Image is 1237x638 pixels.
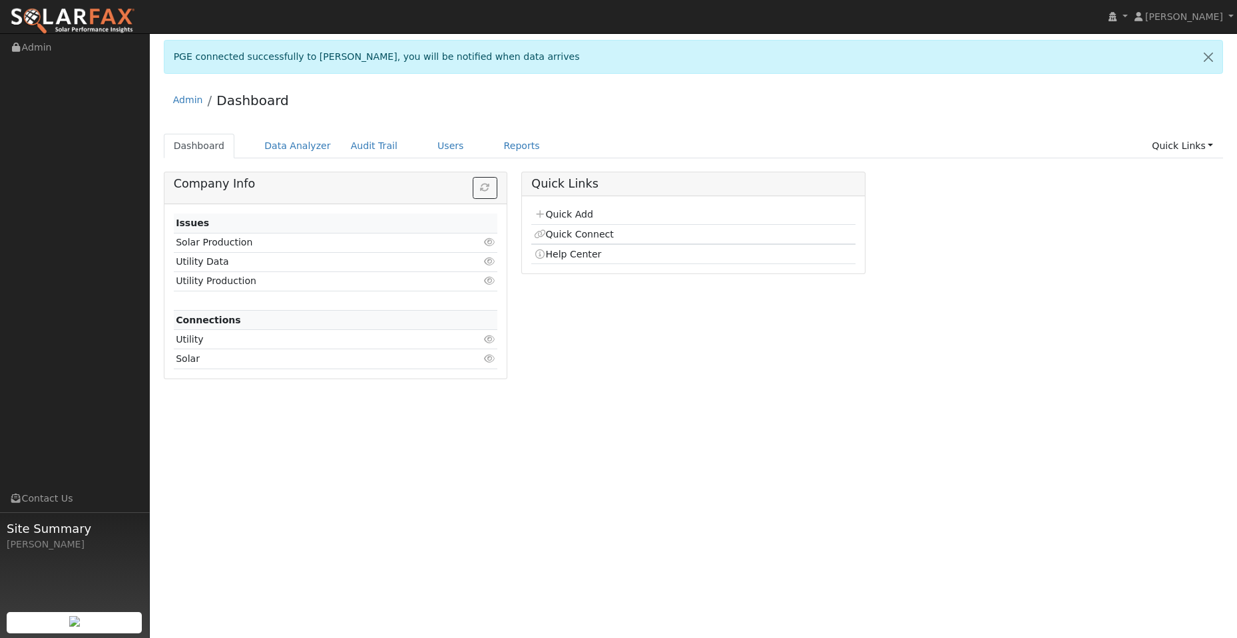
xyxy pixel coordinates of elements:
[483,238,495,247] i: Click to view
[10,7,135,35] img: SolarFax
[494,134,550,158] a: Reports
[174,271,445,291] td: Utility Production
[164,134,235,158] a: Dashboard
[174,233,445,252] td: Solar Production
[534,209,593,220] a: Quick Add
[174,252,445,271] td: Utility Data
[176,315,241,325] strong: Connections
[174,330,445,349] td: Utility
[176,218,209,228] strong: Issues
[1142,134,1223,158] a: Quick Links
[174,177,497,191] h5: Company Info
[173,94,203,105] a: Admin
[216,92,289,108] a: Dashboard
[483,335,495,344] i: Click to view
[483,276,495,285] i: Click to view
[483,354,495,363] i: Click to view
[534,229,614,239] a: Quick Connect
[164,40,1224,74] div: PGE connected successfully to [PERSON_NAME], you will be notified when data arrives
[174,349,445,369] td: Solar
[534,249,602,259] a: Help Center
[531,177,855,191] h5: Quick Links
[1145,11,1223,22] span: [PERSON_NAME]
[1194,41,1222,73] a: Close
[483,257,495,266] i: Click to view
[427,134,474,158] a: Users
[341,134,407,158] a: Audit Trail
[7,538,142,552] div: [PERSON_NAME]
[69,616,80,627] img: retrieve
[254,134,341,158] a: Data Analyzer
[7,520,142,538] span: Site Summary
